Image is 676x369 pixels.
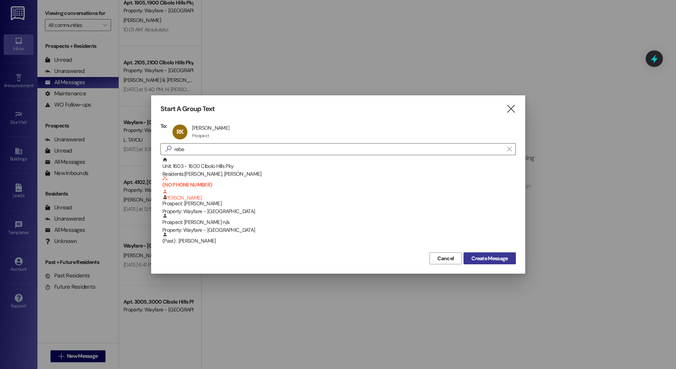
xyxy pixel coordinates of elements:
div: (Past) : [PERSON_NAME] [162,232,516,245]
div: Residents: [PERSON_NAME], [PERSON_NAME] [162,170,516,178]
button: Clear text [504,144,516,155]
button: Create Message [464,252,516,264]
div: Prospect [192,133,209,139]
div: Prospect: [PERSON_NAME]Property: Wayfare - [GEOGRAPHIC_DATA] [160,194,516,213]
div: Unit: 1603 - 1600 Cibolo Hills PkyResidents:[PERSON_NAME], [PERSON_NAME] [160,157,516,176]
div: Prospect: [PERSON_NAME] n/a [162,213,516,234]
div: [PERSON_NAME] [192,124,229,131]
div: Property: Wayfare - [GEOGRAPHIC_DATA] [162,207,516,215]
div: Prospect: [PERSON_NAME] [162,194,516,216]
b: (NO PHONE NUMBER) [162,176,516,188]
input: Search for any contact or apartment [174,144,504,154]
h3: Start A Group Text [160,105,215,113]
div: : [PERSON_NAME] [162,176,516,202]
div: Property: Wayfare - [GEOGRAPHIC_DATA] [162,226,516,234]
span: Cancel [437,255,454,262]
div: (Past) : [PERSON_NAME] [160,232,516,250]
div: Unit: 1603 - 1600 Cibolo Hills Pky [162,157,516,178]
span: RK [177,128,183,136]
button: Cancel [429,252,462,264]
i:  [506,105,516,113]
span: Create Message [471,255,508,262]
h3: To: [160,123,167,129]
i:  [507,146,511,152]
div: (NO PHONE NUMBER) : [PERSON_NAME] [160,176,516,194]
div: Prospect: [PERSON_NAME] n/aProperty: Wayfare - [GEOGRAPHIC_DATA] [160,213,516,232]
i:  [162,145,174,153]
